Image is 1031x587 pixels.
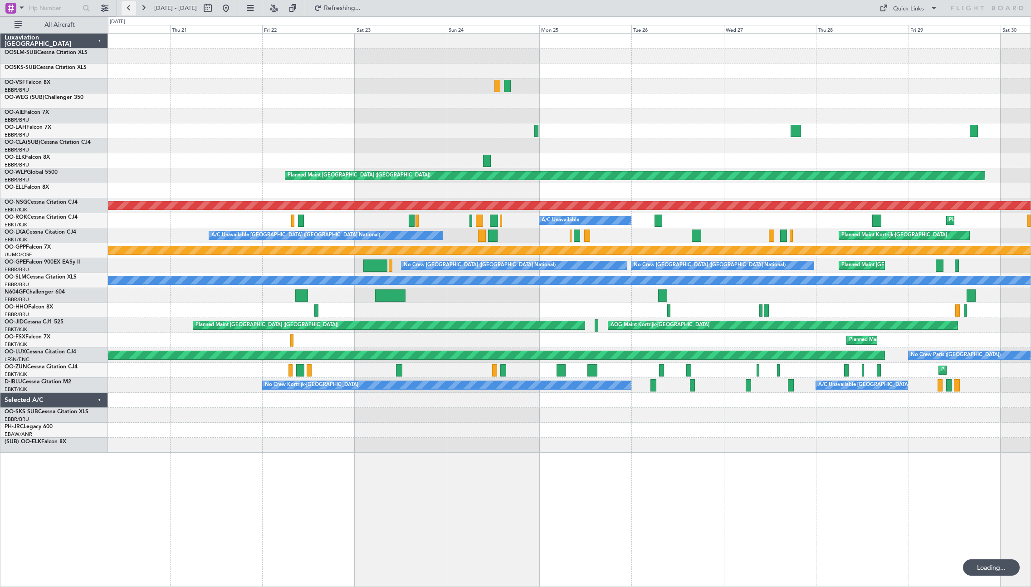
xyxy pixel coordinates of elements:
[5,274,77,280] a: OO-SLMCessna Citation XLS
[5,439,66,445] a: (SUB) OO-ELKFalcon 8X
[5,349,76,355] a: OO-LUXCessna Citation CJ4
[841,259,1006,272] div: Planned Maint [GEOGRAPHIC_DATA] ([GEOGRAPHIC_DATA] National)
[5,259,80,265] a: OO-GPEFalcon 900EX EASy II
[5,117,29,123] a: EBBR/BRU
[78,25,170,33] div: Wed 20
[404,259,556,272] div: No Crew [GEOGRAPHIC_DATA] ([GEOGRAPHIC_DATA] National)
[5,259,26,265] span: OO-GPE
[5,95,44,100] span: OO-WEG (SUB)
[5,341,27,348] a: EBKT/KJK
[5,50,88,55] a: OOSLM-SUBCessna Citation XLS
[5,132,29,138] a: EBBR/BRU
[542,214,579,227] div: A/C Unavailable
[5,245,26,250] span: OO-GPP
[5,371,27,378] a: EBKT/KJK
[911,348,1001,362] div: No Crew Paris ([GEOGRAPHIC_DATA])
[5,281,29,288] a: EBBR/BRU
[170,25,262,33] div: Thu 21
[5,170,58,175] a: OO-WLPGlobal 5500
[5,80,50,85] a: OO-VSFFalcon 8X
[5,379,22,385] span: D-IBLU
[909,25,1001,33] div: Fri 29
[5,185,49,190] a: OO-ELLFalcon 8X
[5,356,29,363] a: LFSN/ENC
[724,25,816,33] div: Wed 27
[631,25,723,33] div: Tue 26
[5,200,27,205] span: OO-NSG
[5,125,26,130] span: OO-LAH
[818,378,963,392] div: A/C Unavailable [GEOGRAPHIC_DATA]-[GEOGRAPHIC_DATA]
[211,229,380,242] div: A/C Unavailable [GEOGRAPHIC_DATA] ([GEOGRAPHIC_DATA] National)
[5,296,29,303] a: EBBR/BRU
[288,169,430,182] div: Planned Maint [GEOGRAPHIC_DATA] ([GEOGRAPHIC_DATA])
[5,364,78,370] a: OO-ZUNCessna Citation CJ4
[5,289,65,295] a: N604GFChallenger 604
[355,25,447,33] div: Sat 23
[5,266,29,273] a: EBBR/BRU
[5,161,29,168] a: EBBR/BRU
[265,378,358,392] div: No Crew Kortrijk-[GEOGRAPHIC_DATA]
[5,349,26,355] span: OO-LUX
[5,110,24,115] span: OO-AIE
[849,333,955,347] div: Planned Maint Kortrijk-[GEOGRAPHIC_DATA]
[5,424,24,430] span: PH-JRC
[5,379,71,385] a: D-IBLUCessna Citation M2
[5,319,24,325] span: OO-JID
[816,25,908,33] div: Thu 28
[634,259,786,272] div: No Crew [GEOGRAPHIC_DATA] ([GEOGRAPHIC_DATA] National)
[5,176,29,183] a: EBBR/BRU
[195,318,338,332] div: Planned Maint [GEOGRAPHIC_DATA] ([GEOGRAPHIC_DATA])
[5,326,27,333] a: EBKT/KJK
[5,409,88,415] a: OO-SKS SUBCessna Citation XLS
[5,155,50,160] a: OO-ELKFalcon 8X
[5,230,76,235] a: OO-LXACessna Citation CJ4
[5,200,78,205] a: OO-NSGCessna Citation CJ4
[5,140,40,145] span: OO-CLA(SUB)
[893,5,924,14] div: Quick Links
[110,18,125,26] div: [DATE]
[5,251,32,258] a: UUMO/OSF
[963,559,1020,576] div: Loading...
[5,140,91,145] a: OO-CLA(SUB)Cessna Citation CJ4
[24,22,96,28] span: All Aircraft
[5,80,25,85] span: OO-VSF
[5,236,27,243] a: EBKT/KJK
[5,95,83,100] a: OO-WEG (SUB)Challenger 350
[5,221,27,228] a: EBKT/KJK
[5,289,26,295] span: N604GF
[5,50,37,55] span: OOSLM-SUB
[5,147,29,153] a: EBBR/BRU
[5,334,50,340] a: OO-FSXFalcon 7X
[5,65,87,70] a: OOSKS-SUBCessna Citation XLS
[5,65,36,70] span: OOSKS-SUB
[5,215,78,220] a: OO-ROKCessna Citation CJ4
[5,439,41,445] span: (SUB) OO-ELK
[5,206,27,213] a: EBKT/KJK
[5,245,51,250] a: OO-GPPFalcon 7X
[5,311,29,318] a: EBBR/BRU
[5,155,25,160] span: OO-ELK
[5,424,53,430] a: PH-JRCLegacy 600
[5,110,49,115] a: OO-AIEFalcon 7X
[5,334,25,340] span: OO-FSX
[5,125,51,130] a: OO-LAHFalcon 7X
[5,304,28,310] span: OO-HHO
[539,25,631,33] div: Mon 25
[5,386,27,393] a: EBKT/KJK
[5,431,32,438] a: EBAW/ANR
[28,1,80,15] input: Trip Number
[611,318,709,332] div: AOG Maint Kortrijk-[GEOGRAPHIC_DATA]
[10,18,98,32] button: All Aircraft
[5,215,27,220] span: OO-ROK
[323,5,362,11] span: Refreshing...
[5,416,29,423] a: EBBR/BRU
[875,1,942,15] button: Quick Links
[5,185,24,190] span: OO-ELL
[5,230,26,235] span: OO-LXA
[5,274,26,280] span: OO-SLM
[5,304,53,310] a: OO-HHOFalcon 8X
[262,25,354,33] div: Fri 22
[154,4,197,12] span: [DATE] - [DATE]
[447,25,539,33] div: Sun 24
[5,319,64,325] a: OO-JIDCessna CJ1 525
